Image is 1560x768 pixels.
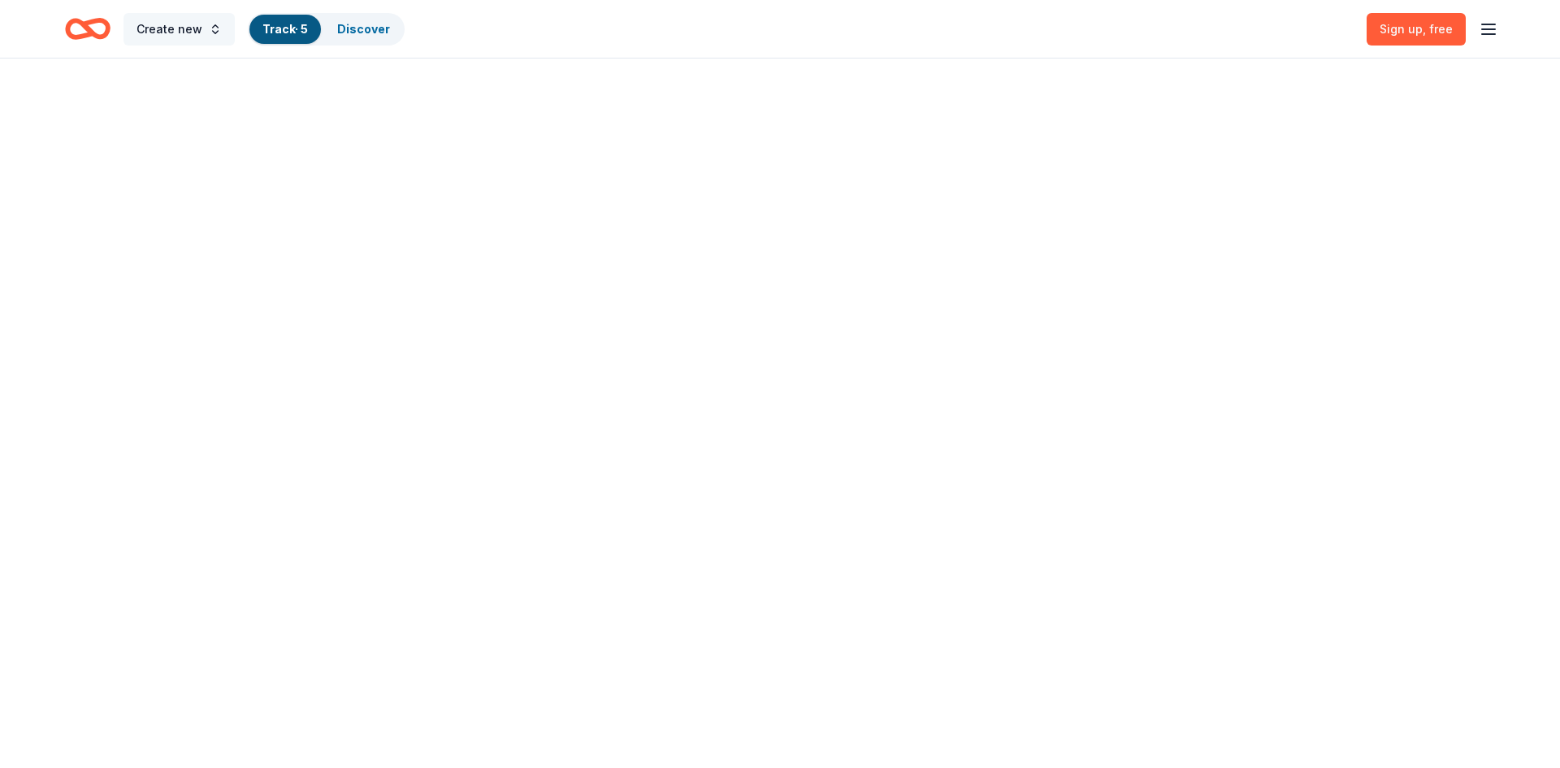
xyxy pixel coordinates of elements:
[136,20,202,39] span: Create new
[1380,22,1453,36] span: Sign up
[1423,22,1453,36] span: , free
[262,22,308,36] a: Track· 5
[123,13,235,46] button: Create new
[248,13,405,46] button: Track· 5Discover
[1367,13,1466,46] a: Sign up, free
[337,22,390,36] a: Discover
[65,10,110,48] a: Home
